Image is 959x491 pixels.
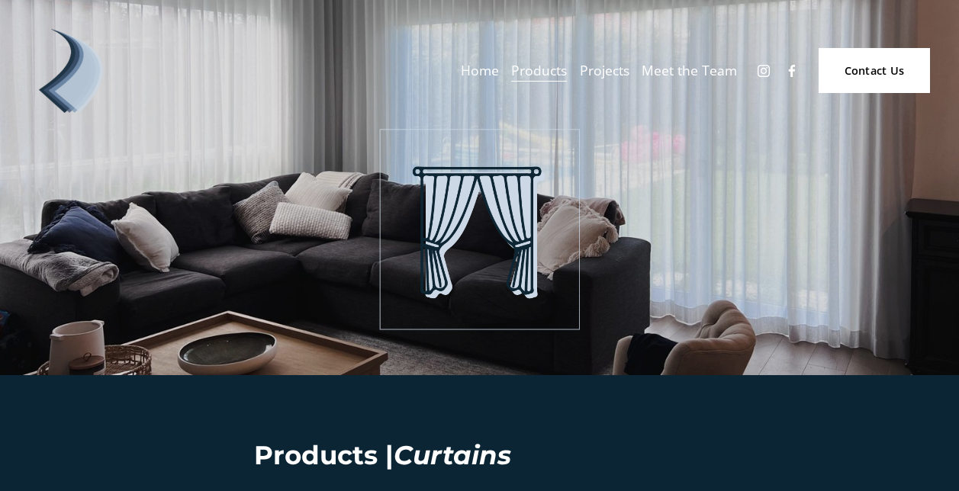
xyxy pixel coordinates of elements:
span: Products [511,59,567,83]
a: Contact Us [819,48,931,94]
em: Curtains [394,439,511,471]
a: Instagram [756,63,771,79]
h2: Products | [254,438,705,473]
img: Debonair | Curtains, Blinds, Shutters &amp; Awnings [29,29,113,113]
a: Projects [580,57,629,84]
a: Meet the Team [642,57,737,84]
a: folder dropdown [511,57,567,84]
a: Facebook [784,63,800,79]
a: Home [461,57,499,84]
